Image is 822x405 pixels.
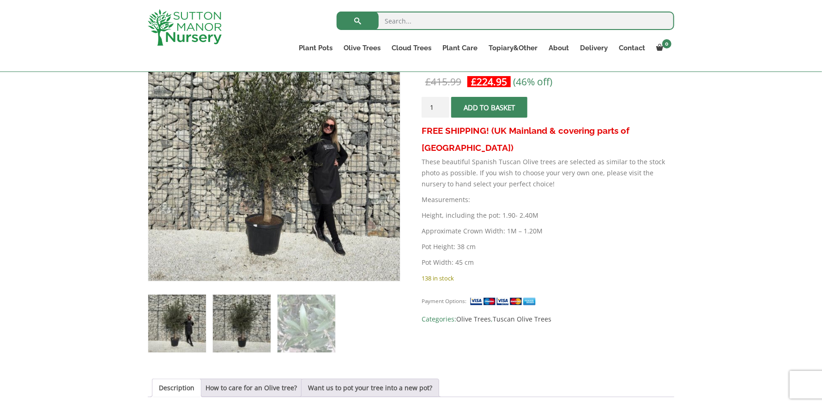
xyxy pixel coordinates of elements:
input: Search... [337,12,674,30]
a: About [543,42,574,54]
span: £ [471,75,477,88]
a: Want us to pot your tree into a new pot? [308,379,432,397]
button: Add to basket [451,97,527,118]
input: Product quantity [422,97,449,118]
p: Pot Width: 45 cm [422,257,674,268]
span: Categories: , [422,314,674,325]
a: 0 [651,42,674,54]
a: Olive Trees [338,42,386,54]
p: Approximate Crown Width: 1M – 1.20M [422,226,674,237]
a: Plant Pots [293,42,338,54]
img: payment supported [470,297,539,306]
a: Contact [613,42,651,54]
bdi: 224.95 [471,75,507,88]
bdi: 415.99 [425,75,461,88]
p: These beautiful Spanish Tuscan Olive trees are selected as similar to the stock photo as possible... [422,156,674,190]
p: 138 in stock [422,273,674,284]
p: Height, including the pot: 1.90- 2.40M [422,210,674,221]
a: Olive Trees [456,315,491,323]
a: Delivery [574,42,613,54]
img: Tuscan Olive Tree XXL 1.90 - 2.40 - Image 2 [213,295,271,352]
p: Measurements: [422,194,674,205]
a: Description [159,379,194,397]
img: logo [148,9,222,46]
img: Tuscan Olive Tree XXL 1.90 - 2.40 - Image 3 [278,295,335,352]
span: 0 [662,39,671,48]
span: (46% off) [513,75,552,88]
small: Payment Options: [422,298,466,304]
a: Cloud Trees [386,42,437,54]
a: Topiary&Other [483,42,543,54]
a: How to care for an Olive tree? [205,379,297,397]
span: £ [425,75,431,88]
a: Plant Care [437,42,483,54]
a: Tuscan Olive Trees [493,315,551,323]
h3: FREE SHIPPING! (UK Mainland & covering parts of [GEOGRAPHIC_DATA]) [422,122,674,156]
img: Tuscan Olive Tree XXL 1.90 - 2.40 [148,295,206,352]
p: Pot Height: 38 cm [422,241,674,252]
